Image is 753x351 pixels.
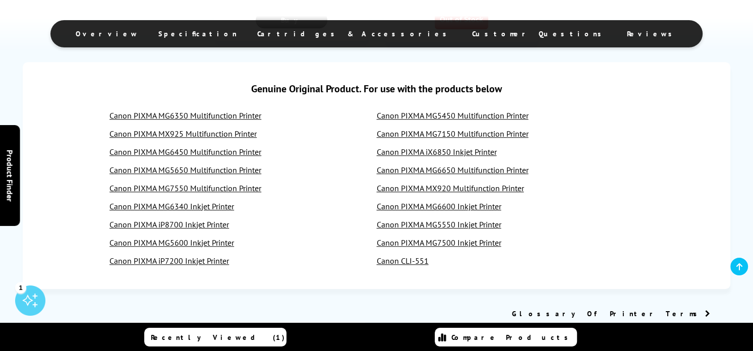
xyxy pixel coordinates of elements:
[377,219,501,229] a: Canon PIXMA MG5550 Inkjet Printer
[109,183,261,193] a: Canon PIXMA MG7550 Multifunction Printer
[109,219,229,229] a: Canon PIXMA iP8700 Inkjet Printer
[257,29,452,38] span: Cartridges & Accessories
[109,110,261,121] a: Canon PIXMA MG6350 Multifunction Printer
[377,256,429,266] a: Canon CLI-551
[109,147,261,157] a: Canon PIXMA MG6450 Multifunction Printer
[472,29,607,38] span: Customer Questions
[435,328,577,346] a: Compare Products
[377,165,529,175] a: Canon PIXMA MG6650 Multifunction Printer
[109,129,257,139] a: Canon PIXMA MX925 Multifunction Printer
[377,110,529,121] a: Canon PIXMA MG5450 Multifunction Printer
[109,201,234,211] a: Canon PIXMA MG6340 Inkjet Printer
[33,72,720,105] div: Genuine Original Product. For use with the products below
[627,29,677,38] span: Reviews
[377,201,501,211] a: Canon PIXMA MG6600 Inkjet Printer
[76,29,138,38] span: Overview
[109,256,229,266] a: Canon PIXMA iP7200 Inkjet Printer
[144,328,286,346] a: Recently Viewed (1)
[151,333,285,342] span: Recently Viewed (1)
[158,29,237,38] span: Specification
[377,129,529,139] a: Canon PIXMA MG7150 Multifunction Printer
[109,238,234,248] a: Canon PIXMA MG5600 Inkjet Printer
[109,165,261,175] a: Canon PIXMA MG5650 Multifunction Printer
[15,282,26,293] div: 1
[377,183,524,193] a: Canon PIXMA MX920 Multifunction Printer
[377,147,497,157] a: Canon PIXMA iX6850 Inkjet Printer
[377,238,501,248] a: Canon PIXMA MG7500 Inkjet Printer
[451,333,573,342] span: Compare Products
[512,309,710,318] a: Glossary Of Printer Terms
[5,150,15,202] span: Product Finder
